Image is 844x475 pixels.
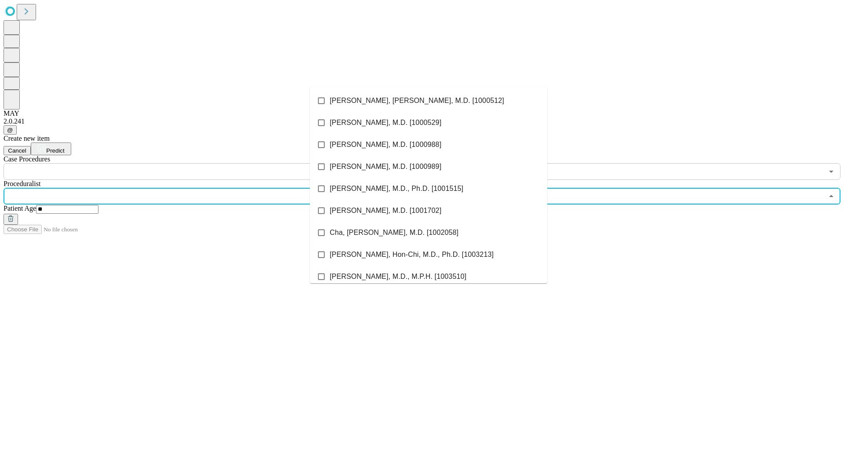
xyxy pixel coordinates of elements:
[7,127,13,133] span: @
[330,139,441,150] span: [PERSON_NAME], M.D. [1000988]
[4,146,31,155] button: Cancel
[825,190,837,202] button: Close
[4,125,17,135] button: @
[46,147,64,154] span: Predict
[330,117,441,128] span: [PERSON_NAME], M.D. [1000529]
[4,117,840,125] div: 2.0.241
[4,135,50,142] span: Create new item
[330,227,458,238] span: Cha, [PERSON_NAME], M.D. [1002058]
[825,165,837,178] button: Open
[330,205,441,216] span: [PERSON_NAME], M.D. [1001702]
[330,183,463,194] span: [PERSON_NAME], M.D., Ph.D. [1001515]
[330,161,441,172] span: [PERSON_NAME], M.D. [1000989]
[4,180,40,187] span: Proceduralist
[330,95,504,106] span: [PERSON_NAME], [PERSON_NAME], M.D. [1000512]
[4,155,50,163] span: Scheduled Procedure
[330,271,466,282] span: [PERSON_NAME], M.D., M.P.H. [1003510]
[330,249,494,260] span: [PERSON_NAME], Hon-Chi, M.D., Ph.D. [1003213]
[31,142,71,155] button: Predict
[4,110,840,117] div: MAY
[8,147,26,154] span: Cancel
[4,205,36,212] span: Patient Age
